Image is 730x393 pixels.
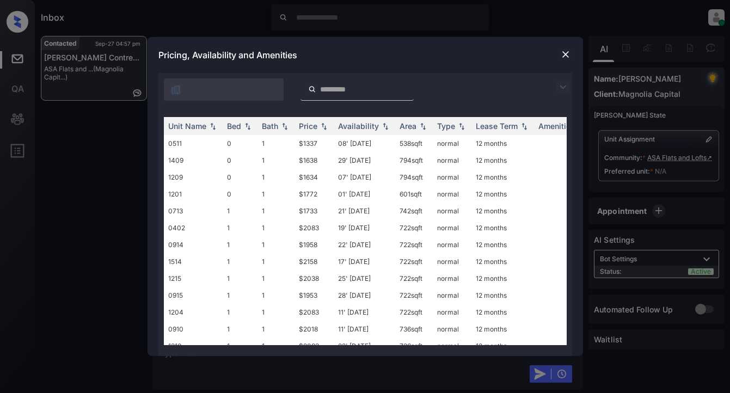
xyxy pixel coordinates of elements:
td: 01' [DATE] [334,186,395,202]
img: sorting [418,122,428,130]
td: 1204 [164,304,223,321]
td: $2083 [295,304,334,321]
td: $2038 [295,270,334,287]
td: 1 [223,236,257,253]
td: 0511 [164,135,223,152]
td: 1201 [164,186,223,202]
td: 12 months [471,202,534,219]
td: 1 [257,186,295,202]
td: 12 months [471,236,534,253]
img: close [560,49,571,60]
td: 08' [DATE] [334,135,395,152]
td: $2018 [295,321,334,337]
td: 1 [223,321,257,337]
div: Pricing, Availability and Amenities [148,37,583,73]
td: 29' [DATE] [334,152,395,169]
td: 736 sqft [395,321,433,337]
td: 1 [257,135,295,152]
td: normal [433,219,471,236]
td: 1 [257,152,295,169]
img: icon-zuma [556,81,569,94]
td: 1209 [164,169,223,186]
td: 1514 [164,253,223,270]
td: 17' [DATE] [334,253,395,270]
td: normal [433,287,471,304]
img: sorting [318,122,329,130]
td: 12 months [471,135,534,152]
div: Type [437,121,455,131]
td: 0910 [164,321,223,337]
td: 742 sqft [395,202,433,219]
td: 12 months [471,321,534,337]
td: 722 sqft [395,236,433,253]
img: sorting [519,122,530,130]
td: $1634 [295,169,334,186]
td: 12 months [471,270,534,287]
td: 22' [DATE] [334,337,395,354]
td: $1953 [295,287,334,304]
div: Availability [338,121,379,131]
td: 538 sqft [395,135,433,152]
td: 0713 [164,202,223,219]
img: sorting [380,122,391,130]
td: 1409 [164,152,223,169]
td: normal [433,202,471,219]
td: $2083 [295,219,334,236]
td: 1 [223,202,257,219]
div: Amenities [538,121,575,131]
td: 1 [223,337,257,354]
td: 0402 [164,219,223,236]
div: Lease Term [476,121,518,131]
td: $1733 [295,202,334,219]
td: normal [433,236,471,253]
td: 11' [DATE] [334,304,395,321]
img: icon-zuma [170,84,181,95]
td: 0915 [164,287,223,304]
td: 0 [223,169,257,186]
img: sorting [456,122,467,130]
td: 1 [223,253,257,270]
td: 1 [257,337,295,354]
td: 11' [DATE] [334,321,395,337]
td: 12 months [471,337,534,354]
td: $2158 [295,253,334,270]
td: 12 months [471,169,534,186]
td: 1 [257,321,295,337]
div: Bed [227,121,241,131]
div: Unit Name [168,121,206,131]
td: 22' [DATE] [334,236,395,253]
td: 12 months [471,287,534,304]
td: 0914 [164,236,223,253]
td: 1 [257,202,295,219]
td: $1337 [295,135,334,152]
td: normal [433,186,471,202]
td: normal [433,253,471,270]
img: sorting [279,122,290,130]
td: 21' [DATE] [334,202,395,219]
img: sorting [207,122,218,130]
td: 722 sqft [395,253,433,270]
td: 1 [257,219,295,236]
td: 794 sqft [395,169,433,186]
td: 28' [DATE] [334,287,395,304]
td: 1 [223,304,257,321]
td: normal [433,152,471,169]
img: sorting [242,122,253,130]
td: 1 [257,287,295,304]
td: 1 [223,219,257,236]
td: 1 [257,236,295,253]
td: 1 [257,253,295,270]
td: $2083 [295,337,334,354]
td: 0 [223,135,257,152]
td: normal [433,135,471,152]
td: normal [433,169,471,186]
td: 722 sqft [395,287,433,304]
td: 19' [DATE] [334,219,395,236]
td: 1 [257,304,295,321]
div: Area [400,121,416,131]
td: 12 months [471,253,534,270]
td: 1210 [164,337,223,354]
td: 1 [223,287,257,304]
img: icon-zuma [308,84,316,94]
td: normal [433,304,471,321]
